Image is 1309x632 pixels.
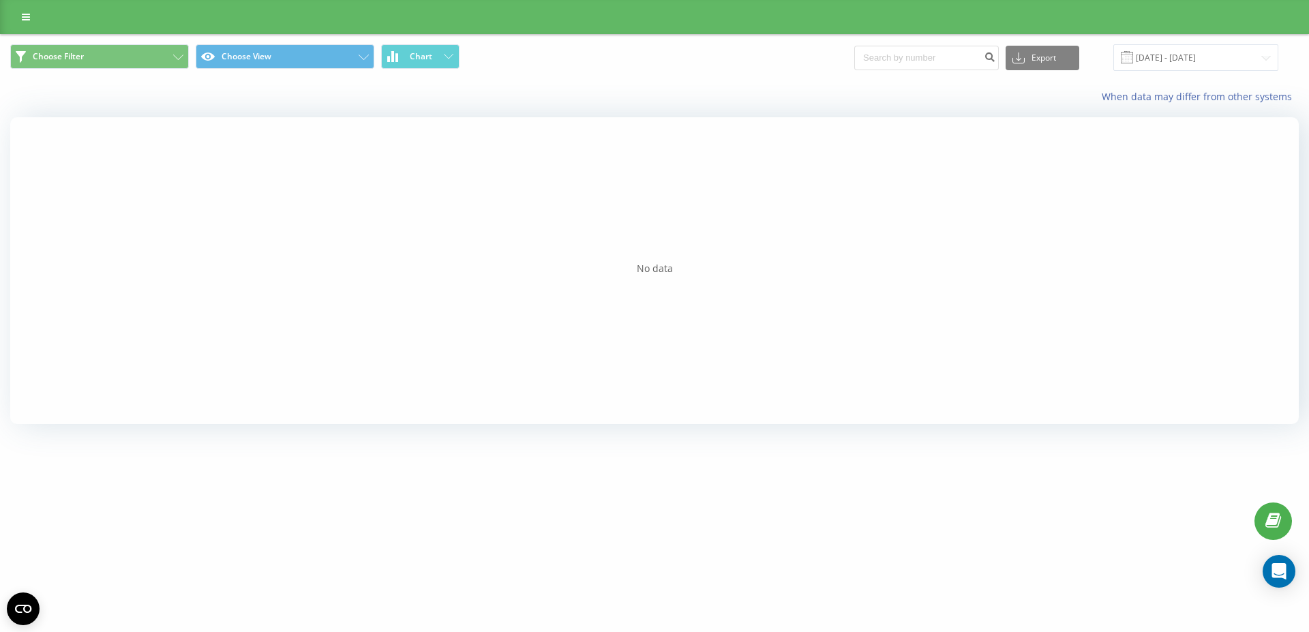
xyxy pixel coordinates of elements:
[196,44,374,69] button: Choose View
[10,44,189,69] button: Choose Filter
[1006,46,1079,70] button: Export
[10,262,1299,275] div: No data
[7,592,40,625] button: Open CMP widget
[381,44,460,69] button: Chart
[33,51,84,62] span: Choose Filter
[1102,90,1299,103] a: When data may differ from other systems
[1263,555,1295,588] div: Open Intercom Messenger
[410,52,432,61] span: Chart
[854,46,999,70] input: Search by number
